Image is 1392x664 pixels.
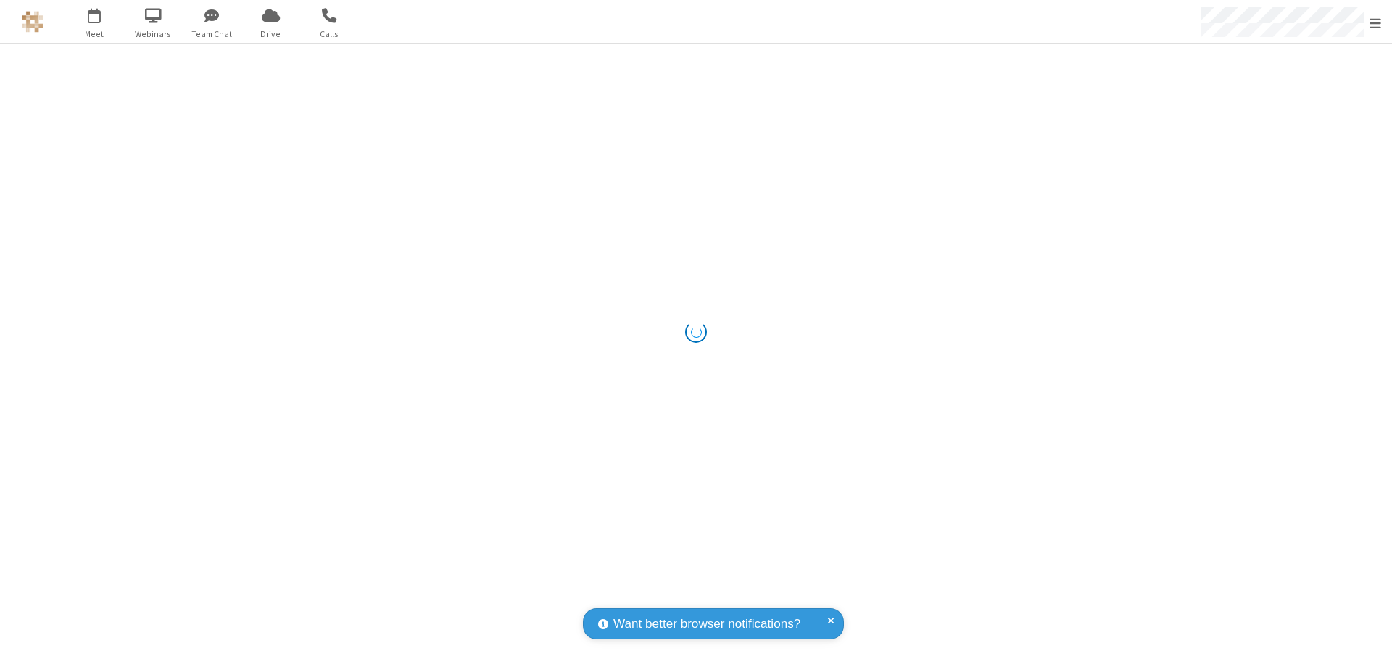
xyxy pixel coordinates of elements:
[22,11,43,33] img: QA Selenium DO NOT DELETE OR CHANGE
[126,28,181,41] span: Webinars
[185,28,239,41] span: Team Chat
[244,28,298,41] span: Drive
[67,28,122,41] span: Meet
[302,28,357,41] span: Calls
[613,615,800,634] span: Want better browser notifications?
